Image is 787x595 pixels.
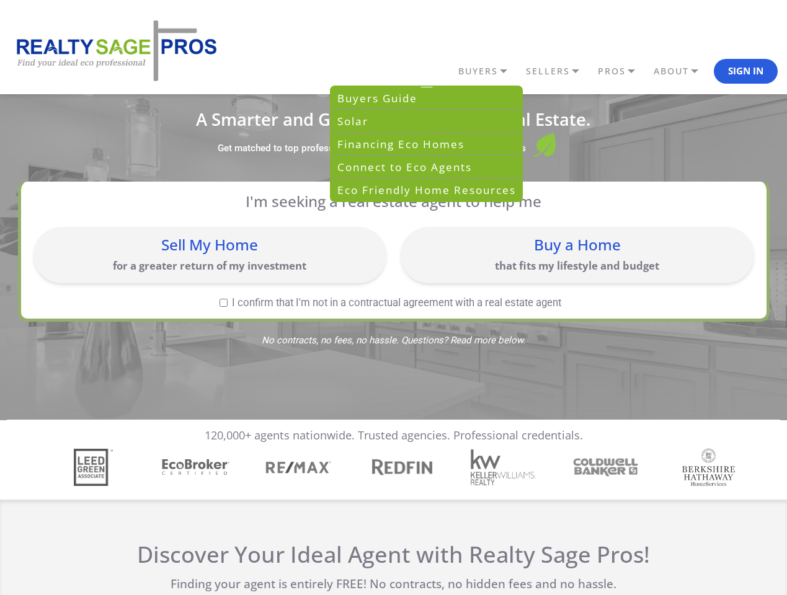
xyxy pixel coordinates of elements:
div: Sell My Home [40,237,380,252]
div: 6 / 7 [577,456,644,479]
div: 4 / 7 [372,456,438,478]
div: BUYERS [330,86,523,202]
div: 3 / 7 [270,449,336,486]
p: for a greater return of my investment [40,258,380,273]
p: I'm seeking a real estate agent to help me [50,192,737,210]
img: Sponsor Logo: Leed Green Associate [74,449,113,486]
p: 120,000+ agents nationwide. Trusted agencies. Professional credentials. [205,429,583,443]
a: Buyers Guide [331,87,522,110]
div: 2 / 7 [167,457,234,478]
img: Sponsor Logo: Remax [265,449,331,486]
a: Connect to Eco Agents [331,156,522,178]
img: Sponsor Logo: Redfin [365,456,437,478]
img: REALTY SAGE PROS [9,19,220,83]
a: ABOUT [651,61,714,82]
p: that fits my lifestyle and budget [407,258,747,273]
h2: Discover Your Ideal Agent with Realty Sage Pros! [135,541,652,568]
button: Sign In [714,59,778,84]
a: Financing Eco Homes [331,133,522,156]
img: Sponsor Logo: Berkshire Hathaway [682,449,736,486]
h1: A Smarter and Greener Approach to Real Estate. [18,111,770,128]
img: Sponsor Logo: Ecobroker [160,457,231,478]
img: Sponsor Logo: Keller Williams Realty [470,449,536,486]
img: Sponsor Logo: Coldwell Banker [571,456,642,479]
a: Solar [331,110,522,133]
a: PROS [595,61,651,82]
input: I confirm that I'm not in a contractual agreement with a real estate agent [220,299,228,307]
a: SELLERS [523,61,595,82]
p: Finding your agent is entirely FREE! No contracts, no hidden fees and no hassle. [135,577,652,591]
span: No contracts, no fees, no hassle. Questions? Read more below. [18,336,770,345]
a: BUYERS [455,61,523,82]
a: Eco Friendly Home Resources [331,178,522,201]
label: Get matched to top professionals based on your unique real estate needs [218,143,526,155]
div: 1 / 7 [64,449,131,486]
div: Buy a Home [407,237,747,252]
div: 7 / 7 [680,449,746,486]
div: 5 / 7 [475,449,541,486]
label: I confirm that I'm not in a contractual agreement with a real estate agent [33,297,748,308]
